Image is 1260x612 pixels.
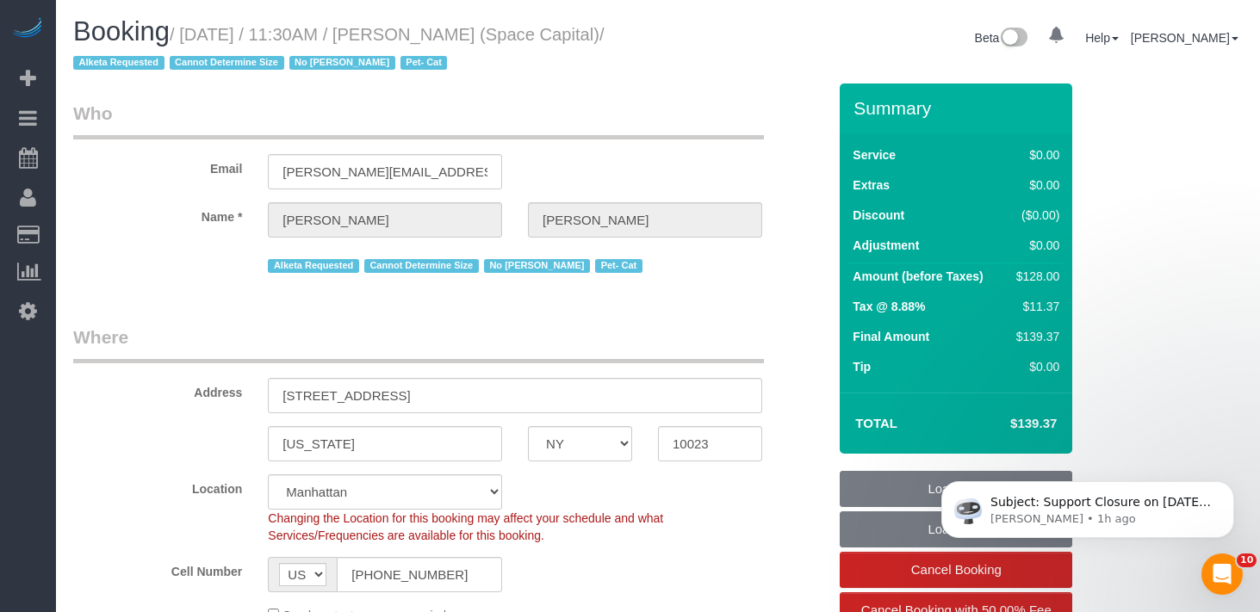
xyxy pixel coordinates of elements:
[268,259,359,273] span: Alketa Requested
[60,557,255,580] label: Cell Number
[289,56,395,70] span: No [PERSON_NAME]
[1009,237,1059,254] div: $0.00
[10,17,45,41] img: Automaid Logo
[1009,298,1059,315] div: $11.37
[268,202,502,238] input: First Name
[1237,553,1257,567] span: 10
[1085,31,1119,45] a: Help
[60,474,255,498] label: Location
[853,358,871,375] label: Tip
[853,298,925,315] label: Tax @ 8.88%
[484,259,590,273] span: No [PERSON_NAME]
[1009,146,1059,164] div: $0.00
[1131,31,1238,45] a: [PERSON_NAME]
[1009,207,1059,224] div: ($0.00)
[840,552,1072,588] a: Cancel Booking
[268,154,502,189] input: Email
[853,268,983,285] label: Amount (before Taxes)
[959,417,1057,431] h4: $139.37
[73,325,764,363] legend: Where
[364,259,479,273] span: Cannot Determine Size
[1009,268,1059,285] div: $128.00
[60,202,255,226] label: Name *
[73,16,170,46] span: Booking
[73,25,604,73] small: / [DATE] / 11:30AM / [PERSON_NAME] (Space Capital)
[400,56,448,70] span: Pet- Cat
[60,154,255,177] label: Email
[1201,553,1243,595] iframe: Intercom live chat
[73,101,764,139] legend: Who
[1009,176,1059,194] div: $0.00
[853,328,929,345] label: Final Amount
[1009,328,1059,345] div: $139.37
[1009,358,1059,375] div: $0.00
[999,28,1027,50] img: New interface
[853,146,896,164] label: Service
[853,237,919,254] label: Adjustment
[337,557,502,592] input: Cell Number
[595,259,642,273] span: Pet- Cat
[60,378,255,401] label: Address
[855,416,897,430] strong: Total
[268,426,502,461] input: City
[975,31,1028,45] a: Beta
[853,98,1064,118] h3: Summary
[853,207,904,224] label: Discount
[528,202,762,238] input: Last Name
[916,445,1260,566] iframe: Intercom notifications message
[658,426,762,461] input: Zip Code
[853,176,890,194] label: Extras
[268,511,663,542] span: Changing the Location for this booking may affect your schedule and what Services/Frequencies are...
[170,56,284,70] span: Cannot Determine Size
[73,56,164,70] span: Alketa Requested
